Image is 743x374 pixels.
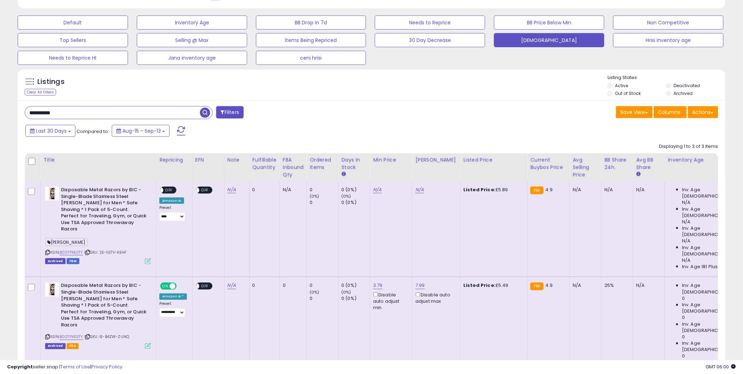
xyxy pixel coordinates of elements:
button: Non Competitive [613,16,724,30]
a: B00TPXEGTY [60,249,83,255]
div: Repricing [159,156,189,164]
span: OFF [163,187,175,193]
p: Listing States: [608,74,725,81]
small: FBA [530,187,543,194]
div: Note [227,156,246,164]
button: Needs to Reprice HI [18,51,128,65]
button: Selling @ Max [137,33,247,47]
button: ceni hrisi [256,51,366,65]
div: [PERSON_NAME] [415,156,457,164]
div: ASIN: [45,187,151,264]
span: N/A [682,199,690,206]
span: 0 [682,315,685,321]
button: Columns [654,106,687,118]
span: | SKU: IE-B4ZW-ZUNQ [84,334,129,340]
div: Min Price [373,156,409,164]
button: Aug-15 - Sep-13 [112,125,170,137]
a: 7.99 [415,282,425,289]
label: Active [615,83,628,89]
label: Archived [674,90,693,96]
span: OFF [199,283,211,289]
img: 31vYfCOTt2L._SL40_.jpg [45,283,59,297]
small: Avg BB Share. [636,171,640,177]
span: Compared to: [77,128,109,135]
div: N/A [636,187,659,193]
img: 31vYfCOTt2L._SL40_.jpg [45,187,59,201]
div: 0 [310,296,338,302]
span: ON [161,283,170,289]
strong: Copyright [7,363,33,370]
div: £5.89 [463,187,522,193]
div: 0 [310,187,338,193]
div: Days In Stock [341,156,367,171]
button: Jana inventory age [137,51,247,65]
button: Save View [616,106,653,118]
div: FBA inbound Qty [283,156,304,179]
label: Deactivated [674,83,700,89]
div: N/A [573,283,596,289]
button: BB Drop in 7d [256,16,366,30]
a: B00TPXEGTY [60,334,83,340]
span: OFF [176,283,187,289]
div: Preset: [159,302,187,318]
span: FBA [67,343,79,349]
span: Listings that have been deleted from Seller Central [45,258,66,264]
div: Clear All Filters [25,89,56,96]
div: 0 [252,187,274,193]
button: Top Sellers [18,33,128,47]
label: Out of Stock [615,90,641,96]
small: (0%) [310,290,319,295]
span: 2025-10-14 06:00 GMT [706,363,736,370]
div: 0 (0%) [341,283,370,289]
div: N/A [636,283,659,289]
span: Listings that have been deleted from Seller Central [45,343,66,349]
div: EFN [195,156,221,164]
button: Inventory Age [137,16,247,30]
div: 0 (0%) [341,296,370,302]
div: ASIN: [45,283,151,348]
div: N/A [604,187,628,193]
div: seller snap | | [7,364,122,370]
a: 3.79 [373,282,383,289]
div: 0 [310,283,338,289]
div: Title [43,156,153,164]
span: Inv. Age 181 Plus: [682,264,719,270]
small: (0%) [341,193,351,199]
div: Ordered Items [310,156,335,171]
div: 0 [283,283,302,289]
span: N/A [682,238,690,244]
small: FBA [530,283,543,290]
small: (0%) [310,193,319,199]
small: (0%) [341,290,351,295]
div: 0 [310,199,338,206]
span: [PERSON_NAME] [45,238,87,246]
a: Privacy Policy [91,363,122,370]
small: Days In Stock. [341,171,346,177]
span: Aug-15 - Sep-13 [122,127,161,134]
div: Amazon AI [159,198,184,204]
span: 0 [682,296,685,302]
span: N/A [682,219,690,225]
div: Avg Selling Price [573,156,598,179]
b: Listed Price: [463,186,495,193]
span: 4.9 [546,186,553,193]
span: | SKU: 2E-IG7V-KEHF [84,249,127,255]
div: Disable auto adjust min [373,291,407,311]
button: Default [18,16,128,30]
b: Disposable Metal Razors by BIC - Single-Blade Stainless Steel [PERSON_NAME] for Men * Safe Shavin... [61,187,147,234]
button: Hrisi inventory age [613,33,724,47]
span: 0 [682,334,685,340]
div: 0 (0%) [341,199,370,206]
div: Fulfillable Quantity [252,156,277,171]
a: N/A [373,186,382,193]
div: N/A [283,187,302,193]
span: OFF [199,187,211,193]
button: Filters [216,106,244,119]
div: Displaying 1 to 3 of 3 items [659,143,718,150]
div: 0 (0%) [341,187,370,193]
button: 30 Day Decrease [375,33,485,47]
a: N/A [227,186,236,193]
h5: Listings [37,77,65,87]
button: Actions [688,106,718,118]
a: Terms of Use [60,363,90,370]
